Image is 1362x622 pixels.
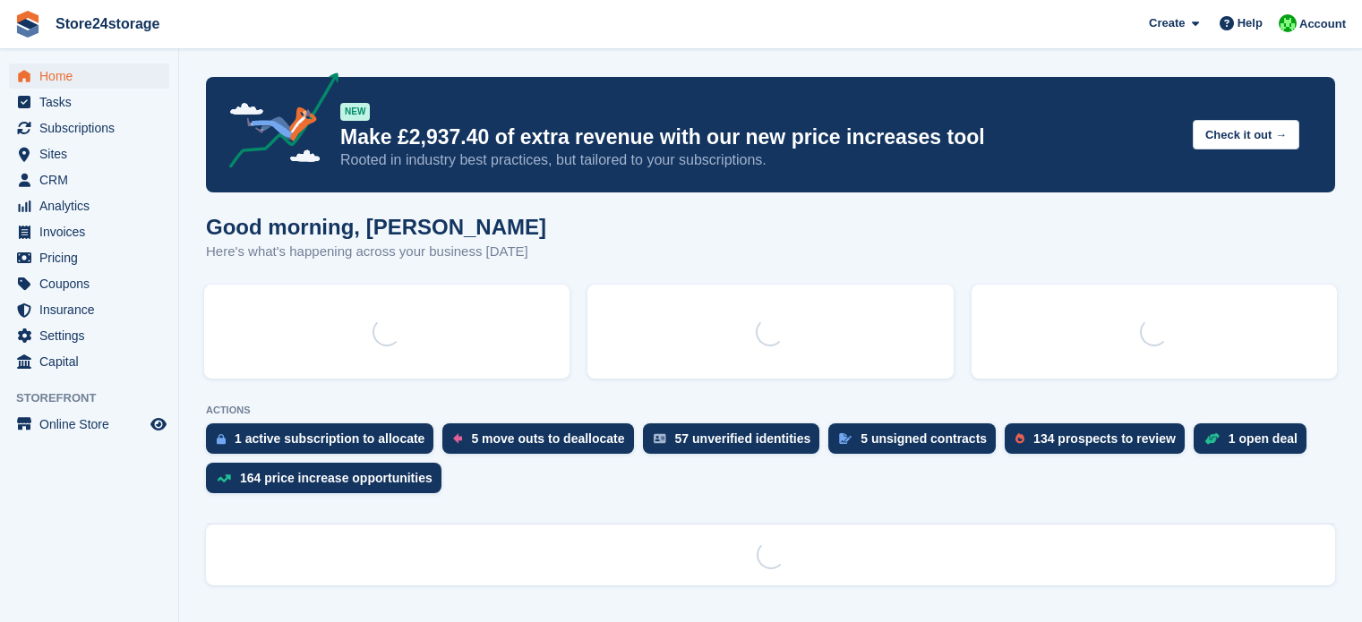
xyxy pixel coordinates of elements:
a: Preview store [148,413,169,435]
img: price-adjustments-announcement-icon-8257ccfd72463d97f412b2fc003d46551f7dbcb40ab6d574587a9cd5c0d94... [214,72,339,175]
a: 1 open deal [1194,423,1315,463]
img: move_outs_to_deallocate_icon-f764333ba52eb49d3ac5e1228854f67142a1ed5810a6f6cc68b1a99e826820c5.svg [453,433,462,444]
p: Here's what's happening across your business [DATE] [206,242,546,262]
a: 164 price increase opportunities [206,463,450,502]
span: Settings [39,323,147,348]
div: 1 active subscription to allocate [235,431,424,446]
a: menu [9,349,169,374]
a: menu [9,323,169,348]
span: Analytics [39,193,147,218]
span: Pricing [39,245,147,270]
img: contract_signature_icon-13c848040528278c33f63329250d36e43548de30e8caae1d1a13099fd9432cc5.svg [839,433,852,444]
img: prospect-51fa495bee0391a8d652442698ab0144808aea92771e9ea1ae160a38d050c398.svg [1015,433,1024,444]
a: 5 move outs to deallocate [442,423,642,463]
img: verify_identity-adf6edd0f0f0b5bbfe63781bf79b02c33cf7c696d77639b501bdc392416b5a36.svg [654,433,666,444]
img: Tracy Harper [1279,14,1297,32]
button: Check it out → [1193,120,1299,149]
a: menu [9,115,169,141]
a: 57 unverified identities [643,423,829,463]
a: menu [9,219,169,244]
a: menu [9,297,169,322]
div: 1 open deal [1229,431,1298,446]
a: 134 prospects to review [1005,423,1194,463]
a: menu [9,64,169,89]
span: Account [1299,15,1346,33]
div: 5 unsigned contracts [861,431,987,446]
span: Sites [39,141,147,166]
div: 57 unverified identities [675,431,811,446]
p: Rooted in industry best practices, but tailored to your subscriptions. [340,150,1178,170]
span: Capital [39,349,147,374]
span: Subscriptions [39,115,147,141]
a: 1 active subscription to allocate [206,423,442,463]
a: 5 unsigned contracts [828,423,1005,463]
span: Create [1149,14,1185,32]
a: menu [9,141,169,166]
span: Online Store [39,412,147,437]
a: menu [9,271,169,296]
span: Tasks [39,89,147,115]
div: 134 prospects to review [1033,431,1176,446]
span: Help [1238,14,1263,32]
span: CRM [39,167,147,192]
div: 164 price increase opportunities [240,471,433,485]
span: Home [39,64,147,89]
a: Store24storage [48,9,167,38]
span: Coupons [39,271,147,296]
a: menu [9,167,169,192]
span: Storefront [16,389,178,407]
h1: Good morning, [PERSON_NAME] [206,215,546,239]
span: Invoices [39,219,147,244]
div: 5 move outs to deallocate [471,431,624,446]
img: deal-1b604bf984904fb50ccaf53a9ad4b4a5d6e5aea283cecdc64d6e3604feb123c2.svg [1204,432,1220,445]
span: Insurance [39,297,147,322]
img: price_increase_opportunities-93ffe204e8149a01c8c9dc8f82e8f89637d9d84a8eef4429ea346261dce0b2c0.svg [217,474,231,482]
a: menu [9,89,169,115]
p: ACTIONS [206,405,1335,416]
div: NEW [340,103,370,121]
a: menu [9,412,169,437]
a: menu [9,193,169,218]
p: Make £2,937.40 of extra revenue with our new price increases tool [340,124,1178,150]
a: menu [9,245,169,270]
img: active_subscription_to_allocate_icon-d502201f5373d7db506a760aba3b589e785aa758c864c3986d89f69b8ff3... [217,433,226,445]
img: stora-icon-8386f47178a22dfd0bd8f6a31ec36ba5ce8667c1dd55bd0f319d3a0aa187defe.svg [14,11,41,38]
